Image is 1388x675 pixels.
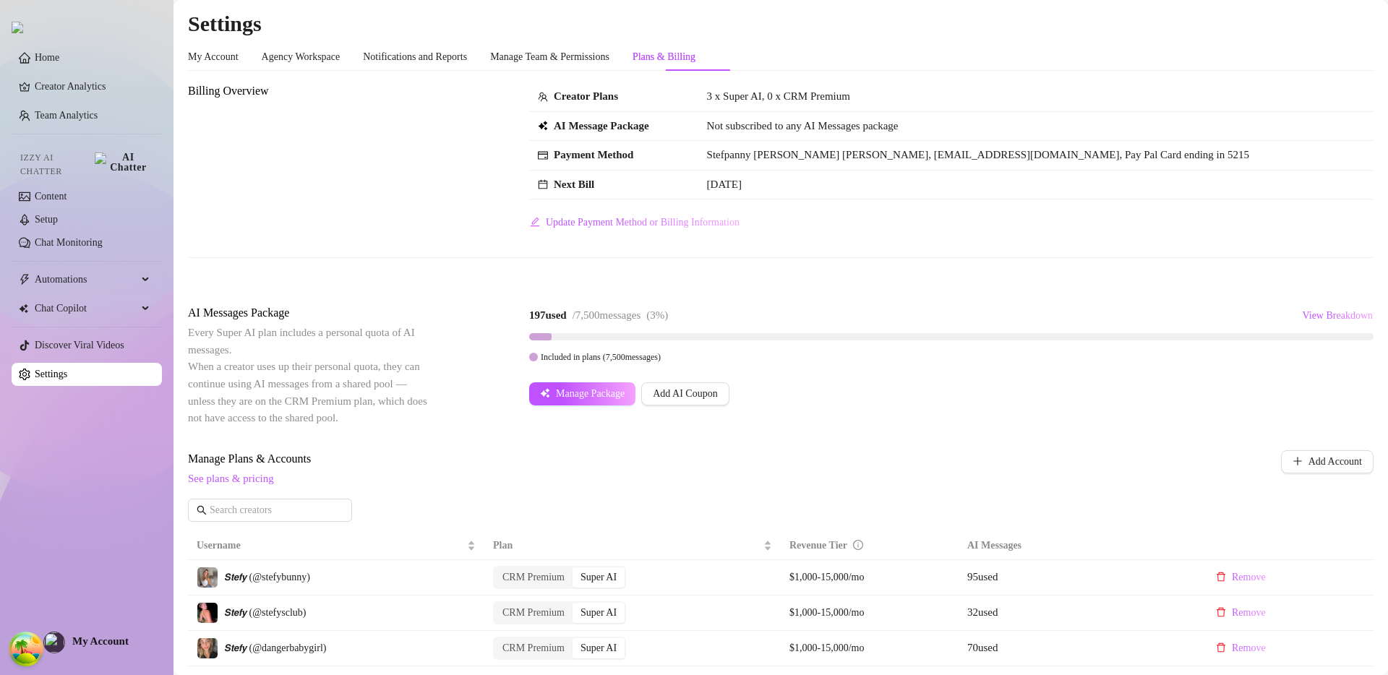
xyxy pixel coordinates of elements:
[224,572,310,582] span: 𝙎𝙩𝙚𝙛𝙮 (@stefybunny)
[1216,607,1226,617] span: delete
[188,327,427,424] span: Every Super AI plan includes a personal quota of AI messages. When a creator uses up their person...
[72,635,129,647] span: My Account
[781,596,959,631] td: $1,000-15,000/mo
[554,90,618,102] strong: Creator Plans
[188,10,1374,38] h2: Settings
[529,211,740,234] button: Update Payment Method or Billing Information
[35,340,124,351] a: Discover Viral Videos
[1293,456,1303,466] span: plus
[641,382,729,405] button: Add AI Coupon
[1302,310,1373,322] span: View Breakdown
[210,502,332,518] input: Search creators
[493,637,626,660] div: segmented control
[967,571,998,582] span: 95 used
[20,151,89,179] span: Izzy AI Chatter
[633,49,695,65] div: Plans & Billing
[967,606,998,618] span: 32 used
[967,642,998,653] span: 70 used
[1281,450,1374,473] button: Add Account
[573,567,625,588] div: Super AI
[188,304,431,322] span: AI Messages Package
[1216,642,1226,653] span: delete
[573,638,625,658] div: Super AI
[529,382,635,405] button: Manage Package
[35,214,58,225] a: Setup
[707,90,850,102] span: 3 x Super AI, 0 x CRM Premium
[538,92,548,102] span: team
[494,638,573,658] div: CRM Premium
[853,540,863,550] span: info-circle
[707,149,1249,160] span: Stefpanny [PERSON_NAME] [PERSON_NAME], [EMAIL_ADDRESS][DOMAIN_NAME], Pay Pal Card ending in 5215
[781,631,959,666] td: $1,000-15,000/mo
[493,566,626,589] div: segmented control
[554,120,649,132] strong: AI Message Package
[188,49,239,65] div: My Account
[35,268,137,291] span: Automations
[35,110,98,121] a: Team Analytics
[35,191,67,202] a: Content
[35,237,103,248] a: Chat Monitoring
[1204,637,1277,660] button: Remove
[493,601,626,624] div: segmented control
[556,388,625,400] span: Manage Package
[19,304,28,314] img: Chat Copilot
[188,450,1183,468] span: Manage Plans & Accounts
[197,638,218,658] img: 𝙎𝙩𝙚𝙛𝙮 (@dangerbabygirl)
[44,632,64,653] img: profilePics%2Fqht6QgC3YSM5nHrYR1G2uRKaphB3.jpeg
[781,560,959,596] td: $1,000-15,000/mo
[494,603,573,623] div: CRM Premium
[529,309,567,321] strong: 197 used
[530,217,540,227] span: edit
[35,369,67,379] a: Settings
[35,297,137,320] span: Chat Copilot
[541,352,661,362] span: Included in plans ( 7,500 messages)
[707,118,899,135] span: Not subscribed to any AI Messages package
[1301,304,1374,327] button: View Breakdown
[197,505,207,515] span: search
[12,22,23,33] img: logo.svg
[1308,456,1362,468] span: Add Account
[1204,566,1277,589] button: Remove
[959,532,1196,560] th: AI Messages
[95,152,150,173] img: AI Chatter
[188,532,484,560] th: Username
[197,567,218,588] img: 𝙎𝙩𝙚𝙛𝙮 (@stefybunny)
[35,75,150,98] a: Creator Analytics
[188,82,431,100] span: Billing Overview
[1216,572,1226,582] span: delete
[538,150,548,160] span: credit-card
[538,179,548,189] span: calendar
[493,538,761,554] span: Plan
[546,217,740,228] span: Update Payment Method or Billing Information
[363,49,467,65] div: Notifications and Reports
[646,309,668,321] span: ( 3 %)
[19,274,30,285] span: thunderbolt
[554,149,633,160] strong: Payment Method
[224,607,306,618] span: 𝙎𝙩𝙚𝙛𝙮 (@stefysclub)
[573,603,625,623] div: Super AI
[707,179,742,190] span: [DATE]
[1204,601,1277,624] button: Remove
[1232,607,1266,619] span: Remove
[573,309,641,321] span: / 7,500 messages
[12,635,40,663] button: Open Tanstack query devtools
[35,52,59,63] a: Home
[1232,642,1266,654] span: Remove
[262,49,340,65] div: Agency Workspace
[197,538,464,554] span: Username
[789,540,847,551] span: Revenue Tier
[484,532,781,560] th: Plan
[653,388,717,400] span: Add AI Coupon
[197,603,218,623] img: 𝙎𝙩𝙚𝙛𝙮 (@stefysclub)
[224,642,326,653] span: 𝙎𝙩𝙚𝙛𝙮 (@dangerbabygirl)
[494,567,573,588] div: CRM Premium
[490,49,609,65] div: Manage Team & Permissions
[1232,572,1266,583] span: Remove
[554,179,594,190] strong: Next Bill
[188,473,274,484] a: See plans & pricing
